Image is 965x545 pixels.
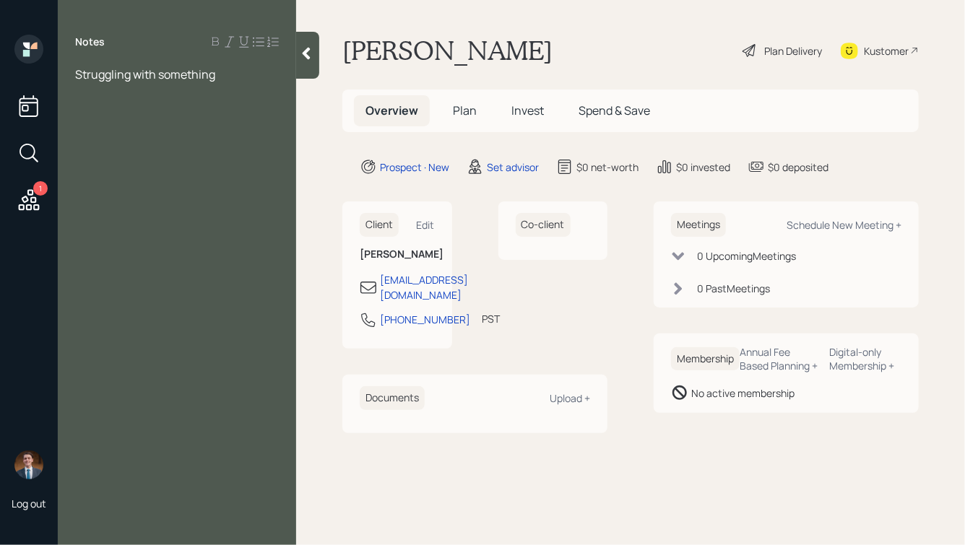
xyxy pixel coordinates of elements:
[740,345,818,372] div: Annual Fee Based Planning +
[365,103,418,118] span: Overview
[453,103,477,118] span: Plan
[482,311,500,326] div: PST
[830,345,901,372] div: Digital-only Membership +
[33,181,48,196] div: 1
[579,103,650,118] span: Spend & Save
[671,213,726,237] h6: Meetings
[764,43,822,58] div: Plan Delivery
[360,213,399,237] h6: Client
[14,450,43,479] img: hunter_neumayer.jpg
[360,386,425,410] h6: Documents
[75,35,105,49] label: Notes
[380,312,470,327] div: [PHONE_NUMBER]
[75,66,215,82] span: Struggling with something
[768,160,828,175] div: $0 deposited
[691,385,795,401] div: No active membership
[380,160,449,175] div: Prospect · New
[550,391,590,405] div: Upload +
[697,281,770,296] div: 0 Past Meeting s
[360,248,435,261] h6: [PERSON_NAME]
[576,160,639,175] div: $0 net-worth
[342,35,553,66] h1: [PERSON_NAME]
[511,103,544,118] span: Invest
[12,497,46,510] div: Log out
[787,218,901,232] div: Schedule New Meeting +
[864,43,909,58] div: Kustomer
[487,160,539,175] div: Set advisor
[671,347,740,371] h6: Membership
[417,218,435,232] div: Edit
[676,160,730,175] div: $0 invested
[516,213,571,237] h6: Co-client
[697,248,796,263] div: 0 Upcoming Meeting s
[380,272,468,302] div: [EMAIL_ADDRESS][DOMAIN_NAME]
